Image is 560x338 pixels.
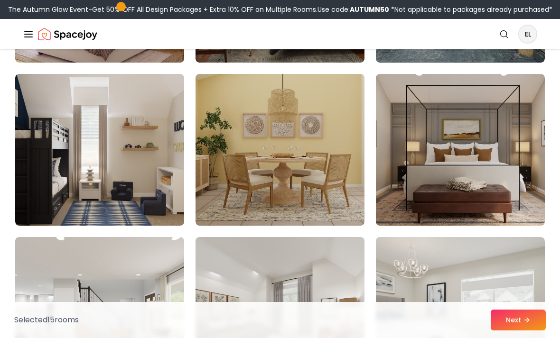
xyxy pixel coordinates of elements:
span: *Not applicable to packages already purchased* [389,5,552,14]
img: Spacejoy Logo [38,25,97,44]
div: The Autumn Glow Event-Get 50% OFF All Design Packages + Extra 10% OFF on Multiple Rooms. [8,5,552,14]
button: EL [518,25,537,44]
p: Selected 15 room s [14,314,79,326]
button: Next [491,310,546,330]
img: Room room-93 [376,74,545,226]
img: Room room-91 [15,74,184,226]
img: Room room-92 [196,74,364,226]
span: EL [519,26,536,43]
a: Spacejoy [38,25,97,44]
b: AUTUMN50 [350,5,389,14]
span: Use code: [317,5,389,14]
nav: Global [23,19,537,49]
